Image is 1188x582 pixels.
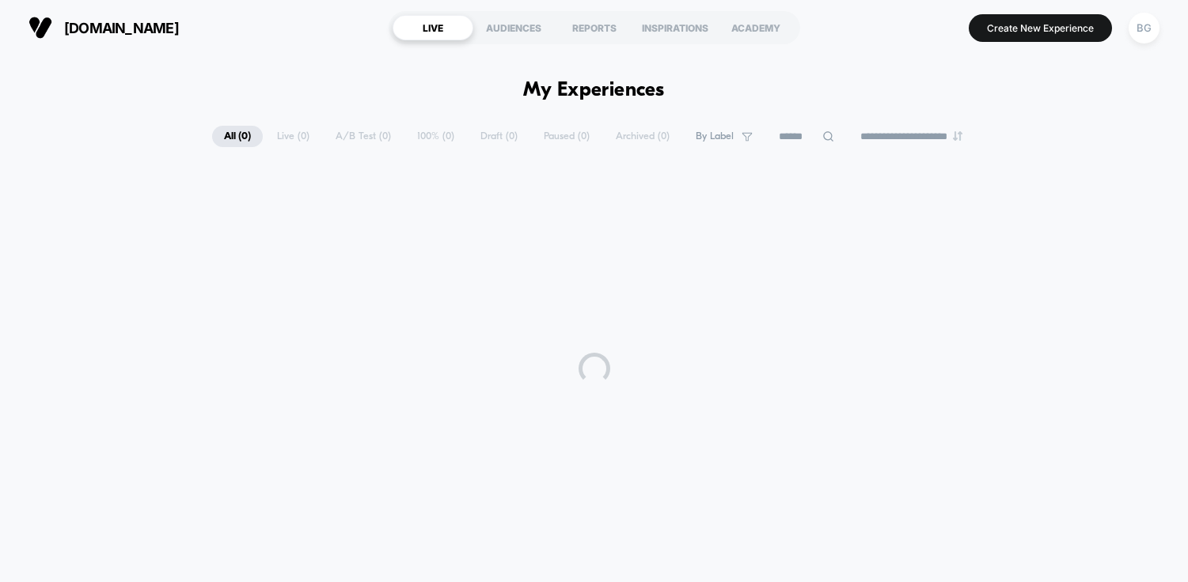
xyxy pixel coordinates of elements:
[64,20,179,36] span: [DOMAIN_NAME]
[1124,12,1164,44] button: BG
[24,15,184,40] button: [DOMAIN_NAME]
[28,16,52,40] img: Visually logo
[1129,13,1160,43] div: BG
[635,15,715,40] div: INSPIRATIONS
[953,131,962,141] img: end
[715,15,796,40] div: ACADEMY
[212,126,263,147] span: All ( 0 )
[696,130,734,142] span: By Label
[393,15,473,40] div: LIVE
[523,79,665,102] h1: My Experiences
[969,14,1112,42] button: Create New Experience
[554,15,635,40] div: REPORTS
[473,15,554,40] div: AUDIENCES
